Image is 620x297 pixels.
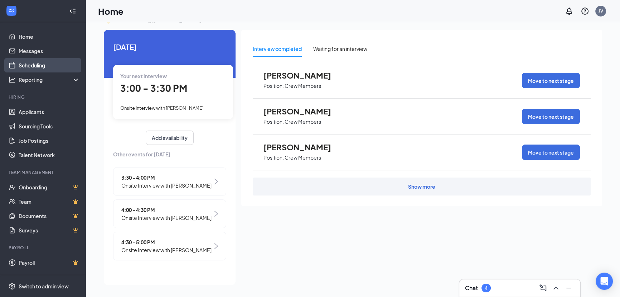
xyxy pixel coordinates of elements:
[8,7,15,14] svg: WorkstreamLogo
[522,109,580,124] button: Move to next stage
[146,131,194,145] button: Add availability
[263,142,342,152] span: [PERSON_NAME]
[313,45,367,53] div: Waiting for an interview
[9,169,78,175] div: Team Management
[563,282,575,294] button: Minimize
[408,183,435,190] div: Show more
[263,154,284,161] p: Position:
[121,214,212,222] span: Onsite Interview with [PERSON_NAME]
[253,45,302,53] div: Interview completed
[19,133,80,148] a: Job Postings
[539,284,547,292] svg: ComposeMessage
[263,82,284,89] p: Position:
[537,282,549,294] button: ComposeMessage
[263,118,284,125] p: Position:
[19,29,80,44] a: Home
[522,145,580,160] button: Move to next stage
[121,181,212,189] span: Onsite Interview with [PERSON_NAME]
[565,284,573,292] svg: Minimize
[19,194,80,209] a: TeamCrown
[121,174,212,181] span: 3:30 - 4:00 PM
[599,8,603,14] div: JV
[9,76,16,83] svg: Analysis
[19,105,80,119] a: Applicants
[19,58,80,72] a: Scheduling
[19,44,80,58] a: Messages
[465,284,478,292] h3: Chat
[19,255,80,270] a: PayrollCrown
[19,119,80,133] a: Sourcing Tools
[263,71,342,80] span: [PERSON_NAME]
[285,154,321,161] p: Crew Members
[19,76,80,83] div: Reporting
[9,283,16,290] svg: Settings
[98,5,123,17] h1: Home
[581,7,589,15] svg: QuestionInfo
[596,273,613,290] div: Open Intercom Messenger
[113,41,226,52] span: [DATE]
[565,7,573,15] svg: Notifications
[9,94,78,100] div: Hiring
[120,73,167,79] span: Your next interview
[19,148,80,162] a: Talent Network
[552,284,560,292] svg: ChevronUp
[9,245,78,251] div: Payroll
[285,82,321,89] p: Crew Members
[120,105,204,111] span: Onsite Interview with [PERSON_NAME]
[285,118,321,125] p: Crew Members
[19,283,69,290] div: Switch to admin view
[19,209,80,223] a: DocumentsCrown
[121,206,212,214] span: 4:00 - 4:30 PM
[121,246,212,254] span: Onsite Interview with [PERSON_NAME]
[121,238,212,246] span: 4:30 - 5:00 PM
[69,8,76,15] svg: Collapse
[263,107,342,116] span: [PERSON_NAME]
[522,73,580,88] button: Move to next stage
[485,285,488,291] div: 4
[120,82,187,94] span: 3:00 - 3:30 PM
[550,282,562,294] button: ChevronUp
[19,223,80,237] a: SurveysCrown
[113,150,226,158] span: Other events for [DATE]
[19,180,80,194] a: OnboardingCrown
